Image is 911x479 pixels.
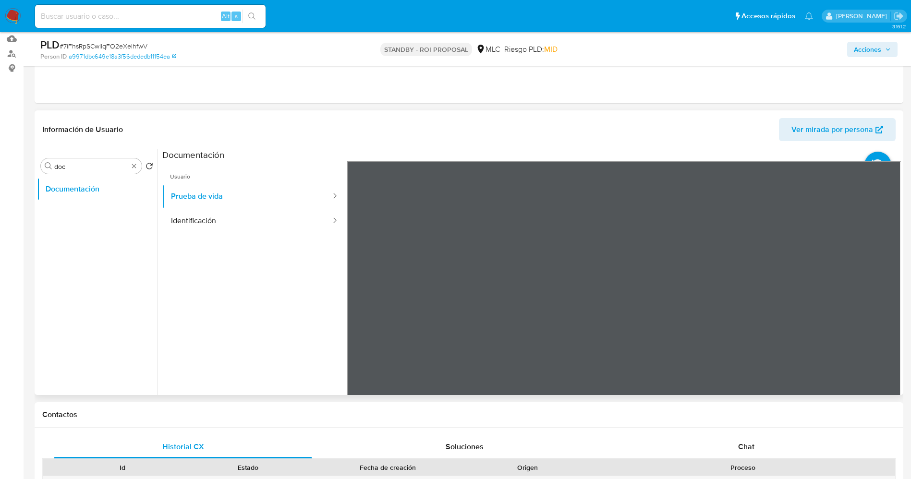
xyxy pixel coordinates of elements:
[779,118,896,141] button: Ver mirada por persona
[146,162,153,173] button: Volver al orden por defecto
[66,463,179,472] div: Id
[380,43,472,56] p: STANDBY - ROI PROPOSAL
[318,463,458,472] div: Fecha de creación
[892,23,906,30] span: 3.161.2
[472,463,584,472] div: Origen
[54,162,128,171] input: Buscar
[446,441,484,452] span: Soluciones
[162,441,204,452] span: Historial CX
[222,12,230,21] span: Alt
[130,162,138,170] button: Borrar
[60,41,147,51] span: # 7iFhsRpSCwIlqFO2eXeIhfwV
[192,463,304,472] div: Estado
[40,52,67,61] b: Person ID
[42,410,896,419] h1: Contactos
[836,12,890,21] p: nicolas.luzardo@mercadolibre.com
[597,463,888,472] div: Proceso
[741,11,795,21] span: Accesos rápidos
[805,12,813,20] a: Notificaciones
[69,52,176,61] a: a9971dbc649e18a3f56dededb11154ea
[42,125,123,134] h1: Información de Usuario
[40,37,60,52] b: PLD
[242,10,262,23] button: search-icon
[791,118,873,141] span: Ver mirada por persona
[894,11,904,21] a: Salir
[738,441,754,452] span: Chat
[235,12,238,21] span: s
[854,42,881,57] span: Acciones
[37,178,157,201] button: Documentación
[504,44,558,55] span: Riesgo PLD:
[45,162,52,170] button: Buscar
[847,42,898,57] button: Acciones
[476,44,500,55] div: MLC
[544,44,558,55] span: MID
[35,10,266,23] input: Buscar usuario o caso...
